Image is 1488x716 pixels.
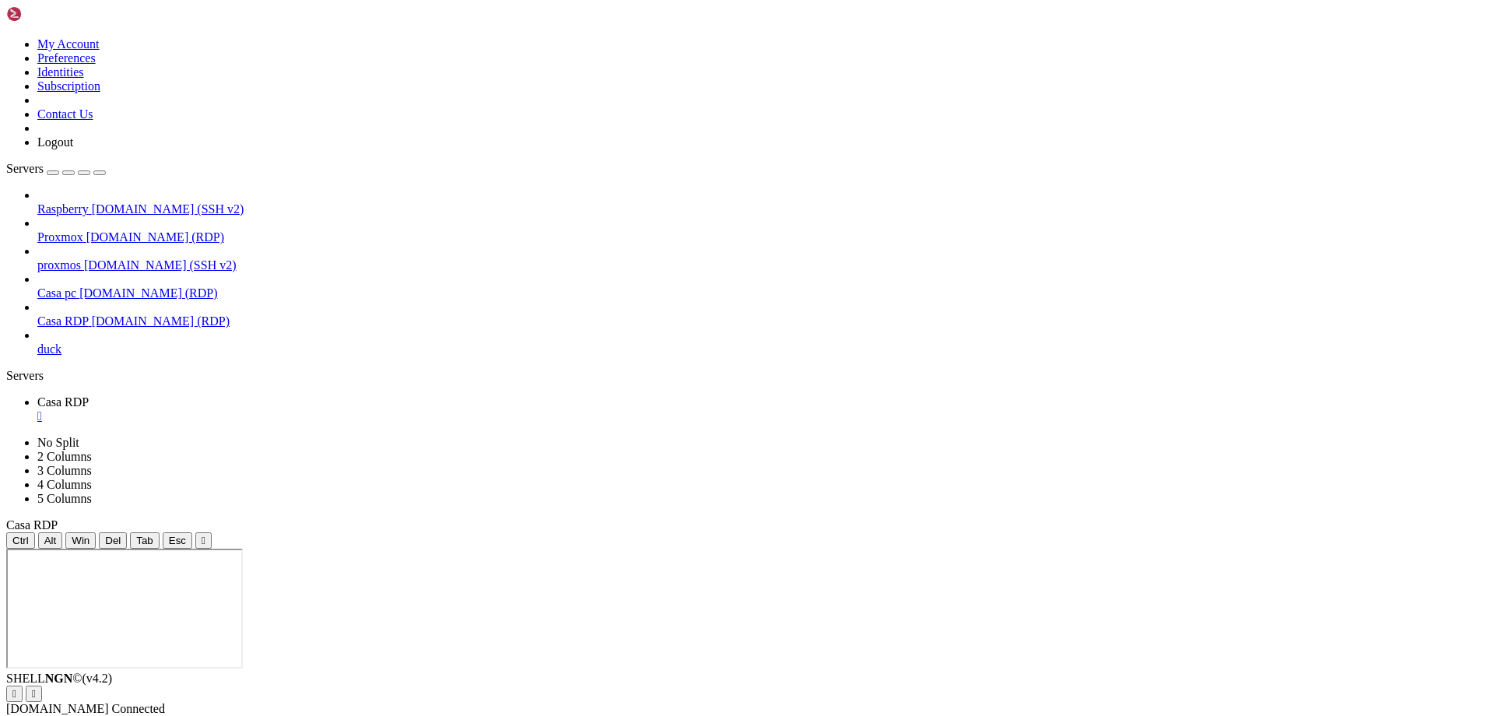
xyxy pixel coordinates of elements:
[37,286,1482,300] a: Casa pc [DOMAIN_NAME] (RDP)
[37,314,89,328] span: Casa RDP
[72,535,89,546] span: Win
[86,230,224,244] span: [DOMAIN_NAME] (RDP)
[6,686,23,702] button: 
[44,535,57,546] span: Alt
[37,272,1482,300] li: Casa pc [DOMAIN_NAME] (RDP)
[37,51,96,65] a: Preferences
[6,162,106,175] a: Servers
[12,688,16,700] div: 
[163,532,192,549] button: Esc
[37,258,1482,272] a: proxmos [DOMAIN_NAME] (SSH v2)
[37,286,76,300] span: Casa pc
[37,202,89,216] span: Raspberry
[37,314,1482,328] a: Casa RDP [DOMAIN_NAME] (RDP)
[6,518,58,532] span: Casa RDP
[32,688,36,700] div: 
[37,395,1482,423] a: Casa RDP
[37,342,61,356] span: duck
[6,532,35,549] button: Ctrl
[65,532,96,549] button: Win
[37,202,1482,216] a: Raspberry [DOMAIN_NAME] (SSH v2)
[82,672,113,685] span: 4.2.0
[6,702,109,715] span: [DOMAIN_NAME]
[37,216,1482,244] li: Proxmox [DOMAIN_NAME] (RDP)
[99,532,127,549] button: Del
[37,37,100,51] a: My Account
[37,230,1482,244] a: Proxmox [DOMAIN_NAME] (RDP)
[84,258,237,272] span: [DOMAIN_NAME] (SSH v2)
[169,535,186,546] span: Esc
[195,532,212,549] button: 
[105,535,121,546] span: Del
[37,436,79,449] a: No Split
[37,244,1482,272] li: proxmos [DOMAIN_NAME] (SSH v2)
[79,286,217,300] span: [DOMAIN_NAME] (RDP)
[37,107,93,121] a: Contact Us
[130,532,160,549] button: Tab
[6,162,44,175] span: Servers
[26,686,42,702] button: 
[112,702,165,715] span: Connected
[37,450,92,463] a: 2 Columns
[6,6,96,22] img: Shellngn
[37,492,92,505] a: 5 Columns
[37,395,89,409] span: Casa RDP
[37,135,73,149] a: Logout
[136,535,153,546] span: Tab
[37,188,1482,216] li: Raspberry [DOMAIN_NAME] (SSH v2)
[37,478,92,491] a: 4 Columns
[92,314,230,328] span: [DOMAIN_NAME] (RDP)
[6,672,112,685] span: SHELL ©
[37,300,1482,328] li: Casa RDP [DOMAIN_NAME] (RDP)
[37,65,84,79] a: Identities
[37,258,81,272] span: proxmos
[45,672,73,685] b: NGN
[92,202,244,216] span: [DOMAIN_NAME] (SSH v2)
[12,535,29,546] span: Ctrl
[6,369,1482,383] div: Servers
[37,409,1482,423] a: 
[37,328,1482,356] li: duck
[37,230,83,244] span: Proxmox
[202,535,205,546] div: 
[37,342,1482,356] a: duck
[37,79,100,93] a: Subscription
[37,464,92,477] a: 3 Columns
[38,532,63,549] button: Alt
